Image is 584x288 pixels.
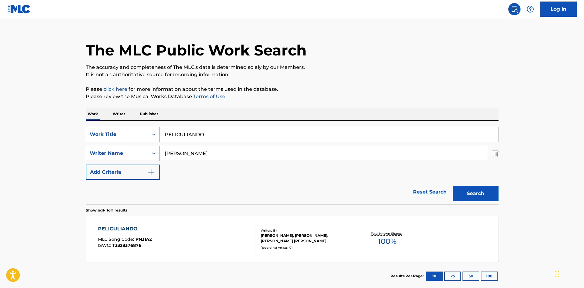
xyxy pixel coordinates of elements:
[98,236,136,242] span: MLC Song Code :
[261,228,353,233] div: Writers ( 5 )
[410,185,450,199] a: Reset Search
[86,71,499,78] p: It is not an authoritative source for recording information.
[453,186,499,201] button: Search
[86,41,307,59] h1: The MLC Public Work Search
[527,5,534,13] img: help
[98,243,112,248] span: ISWC :
[508,3,521,15] a: Public Search
[371,231,404,236] p: Total Known Shares:
[511,5,518,13] img: search
[192,94,225,99] a: Terms of Use
[86,165,160,180] button: Add Criteria
[555,265,559,283] div: Drag
[138,108,160,120] p: Publisher
[86,216,499,262] a: PELICULIANDOMLC Song Code:PN31A2ISWC:T3328376876Writers (5)[PERSON_NAME], [PERSON_NAME], [PERSON_...
[378,236,397,247] span: 100 %
[86,93,499,100] p: Please review the Musical Works Database
[103,86,127,92] a: click here
[462,272,479,281] button: 50
[7,5,31,13] img: MLC Logo
[261,245,353,250] div: Recording Artists ( 0 )
[136,236,152,242] span: PN31A2
[98,225,152,233] div: PELICULIANDO
[90,131,145,138] div: Work Title
[553,259,584,288] iframe: Chat Widget
[111,108,127,120] p: Writer
[540,2,577,17] a: Log In
[492,146,499,161] img: Delete Criterion
[112,243,141,248] span: T3328376876
[90,150,145,157] div: Writer Name
[147,169,155,176] img: 9d2ae6d4665cec9f34b9.svg
[86,86,499,93] p: Please for more information about the terms used in the database.
[481,272,498,281] button: 100
[86,108,100,120] p: Work
[524,3,536,15] div: Help
[86,64,499,71] p: The accuracy and completeness of The MLC's data is determined solely by our Members.
[86,127,499,204] form: Search Form
[261,233,353,244] div: [PERSON_NAME], [PERSON_NAME], [PERSON_NAME] [PERSON_NAME] [PERSON_NAME] [PERSON_NAME], [PERSON_NA...
[426,272,443,281] button: 10
[444,272,461,281] button: 25
[390,273,425,279] p: Results Per Page:
[86,208,127,213] p: Showing 1 - 1 of 1 results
